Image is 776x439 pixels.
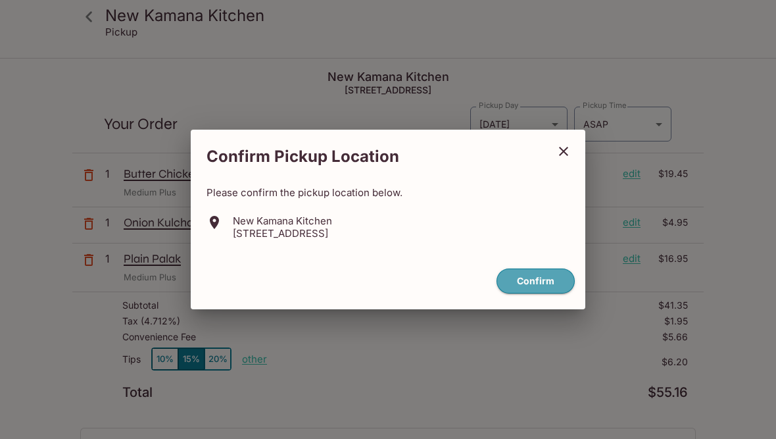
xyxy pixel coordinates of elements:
p: Please confirm the pickup location below. [206,186,570,199]
p: New Kamana Kitchen [233,215,332,227]
button: close [547,135,580,168]
button: confirm [497,269,575,294]
p: [STREET_ADDRESS] [233,227,332,240]
h2: Confirm Pickup Location [191,140,547,173]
